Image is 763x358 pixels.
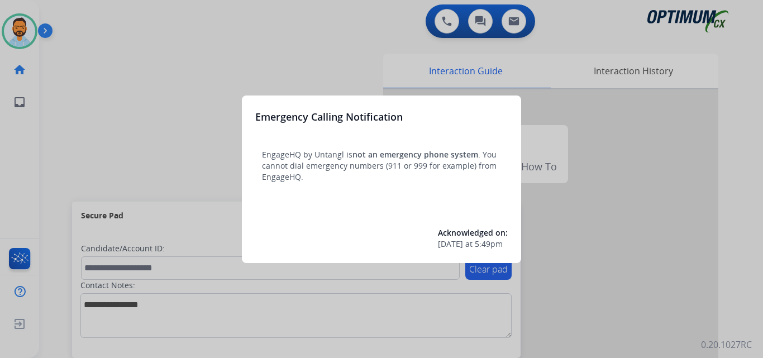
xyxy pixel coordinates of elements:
[438,238,463,250] span: [DATE]
[255,109,403,125] h3: Emergency Calling Notification
[701,338,752,351] p: 0.20.1027RC
[475,238,503,250] span: 5:49pm
[438,227,508,238] span: Acknowledged on:
[262,149,501,183] p: EngageHQ by Untangl is . You cannot dial emergency numbers (911 or 999 for example) from EngageHQ.
[352,149,478,160] span: not an emergency phone system
[438,238,508,250] div: at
